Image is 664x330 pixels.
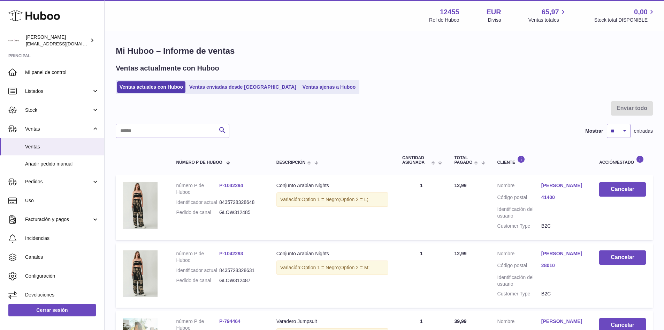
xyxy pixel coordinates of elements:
div: Acción/Estado [599,155,646,165]
span: 12,99 [454,251,466,256]
strong: EUR [487,7,501,17]
span: Cantidad ASIGNADA [402,156,429,165]
div: [PERSON_NAME] [26,34,89,47]
dt: Customer Type [497,291,541,297]
dt: Pedido de canal [176,277,219,284]
span: Ventas totales [528,17,567,23]
label: Mostrar [585,128,603,134]
dt: Nombre [497,182,541,191]
span: Stock [25,107,92,113]
span: entradas [634,128,653,134]
a: P-1042294 [219,183,243,188]
span: [EMAIL_ADDRESS][DOMAIN_NAME] [26,41,102,46]
span: número P de Huboo [176,160,222,165]
span: Option 2 = L; [340,197,368,202]
span: Facturación y pagos [25,216,92,223]
span: Total pagado [454,156,472,165]
dd: GLOW312487 [219,277,262,284]
a: [PERSON_NAME] [541,182,585,189]
strong: 12455 [440,7,459,17]
button: Cancelar [599,182,646,197]
dt: Customer Type [497,223,541,229]
span: Añadir pedido manual [25,161,99,167]
h1: Mi Huboo – Informe de ventas [116,45,653,57]
dt: Identificador actual [176,199,219,206]
div: Cliente [497,155,586,165]
a: P-1042293 [219,251,243,256]
span: Descripción [276,160,305,165]
span: 65,97 [542,7,559,17]
div: Divisa [488,17,501,23]
dt: Identificación del usuario [497,274,541,287]
dd: B2C [541,223,585,229]
div: Varadero Jumpsuit [276,318,388,325]
dt: Identificación del usuario [497,206,541,219]
dt: Código postal [497,262,541,271]
a: 65,97 Ventas totales [528,7,567,23]
div: Variación: [276,192,388,207]
span: Canales [25,254,99,261]
a: 28010 [541,262,585,269]
div: Conjunto Arabian Nights [276,182,388,189]
a: Ventas ajenas a Huboo [300,81,358,93]
h2: Ventas actualmente con Huboo [116,64,219,73]
span: Ventas [25,126,92,132]
a: 41400 [541,194,585,201]
span: Option 1 = Negro; [302,197,340,202]
a: [PERSON_NAME] [541,250,585,257]
span: 12,99 [454,183,466,188]
a: [PERSON_NAME] [541,318,585,325]
dt: Identificador actual [176,267,219,274]
a: Cerrar sesión [8,304,96,316]
img: pedidos@glowrias.com [8,35,19,46]
div: Ref de Huboo [429,17,459,23]
span: Mi panel de control [25,69,99,76]
span: Stock total DISPONIBLE [594,17,656,23]
span: Ventas [25,144,99,150]
span: Incidencias [25,235,99,242]
button: Cancelar [599,250,646,265]
a: Ventas enviadas desde [GEOGRAPHIC_DATA] [187,81,299,93]
a: P-794464 [219,318,241,324]
span: Uso [25,197,99,204]
dt: Nombre [497,250,541,259]
td: 1 [395,243,447,308]
a: Ventas actuales con Huboo [117,81,185,93]
span: Devoluciones [25,292,99,298]
span: Option 1 = Negro; [302,265,340,270]
td: 1 [395,175,447,240]
dt: Pedido de canal [176,209,219,216]
dt: Nombre [497,318,541,327]
div: Conjunto Arabian Nights [276,250,388,257]
a: 0,00 Stock total DISPONIBLE [594,7,656,23]
span: Pedidos [25,178,92,185]
span: Option 2 = M; [340,265,369,270]
div: Variación: [276,261,388,275]
dt: Código postal [497,194,541,203]
span: Configuración [25,273,99,279]
span: 39,99 [454,318,466,324]
span: 0,00 [634,7,648,17]
dd: GLOW312485 [219,209,262,216]
dd: B2C [541,291,585,297]
span: Listados [25,88,92,95]
img: Copia_de_FOTOS_TAMANO_WEB_4_29.jpg [123,250,158,297]
dt: número P de Huboo [176,250,219,264]
img: Copia_de_FOTOS_TAMANO_WEB_4_29.jpg [123,182,158,229]
dt: número P de Huboo [176,182,219,196]
dd: 8435728328631 [219,267,262,274]
dd: 8435728328648 [219,199,262,206]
